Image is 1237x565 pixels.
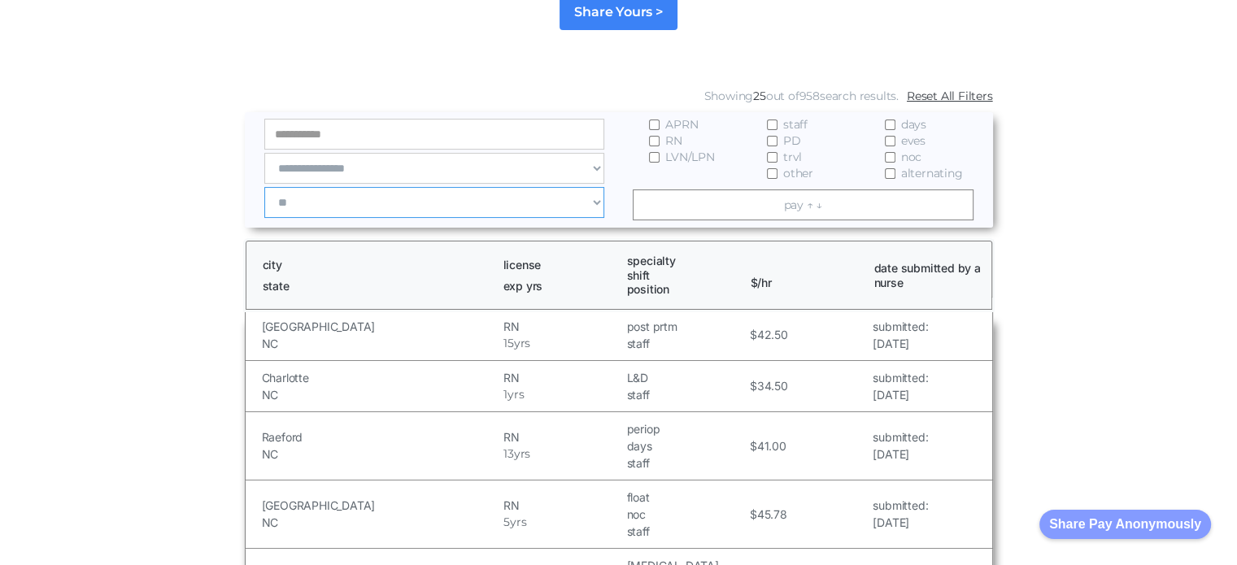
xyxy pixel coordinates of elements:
[873,428,928,445] h5: submitted:
[262,335,500,352] h5: NC
[873,318,928,335] h5: submitted:
[873,369,928,403] a: submitted:[DATE]
[503,497,622,514] h5: RN
[626,386,745,403] h5: staff
[627,254,736,268] h1: specialty
[901,149,921,165] span: noc
[649,120,660,130] input: APRN
[783,133,801,149] span: PD
[633,189,973,220] a: pay ↑ ↓
[665,149,715,165] span: LVN/LPN
[750,437,757,454] h5: $
[514,335,530,352] h5: yrs
[873,428,928,463] a: submitted:[DATE]
[503,335,514,352] h5: 15
[757,377,788,394] h5: 34.50
[767,152,777,163] input: trvl
[873,318,928,352] a: submitted:[DATE]
[873,497,928,514] h5: submitted:
[885,120,895,130] input: days
[626,369,745,386] h5: L&D
[873,445,928,463] h5: [DATE]
[514,445,530,463] h5: yrs
[873,369,928,386] h5: submitted:
[885,152,895,163] input: noc
[627,268,736,283] h1: shift
[783,116,808,133] span: staff
[885,136,895,146] input: eves
[783,149,802,165] span: trvl
[503,318,622,335] h5: RN
[901,133,926,149] span: eves
[757,326,788,343] h5: 42.50
[799,89,819,103] span: 958
[783,165,813,181] span: other
[885,168,895,179] input: alternating
[767,136,777,146] input: PD
[665,116,698,133] span: APRN
[510,514,526,531] h5: yrs
[503,279,612,293] h1: exp yrs
[750,377,757,394] h5: $
[262,497,500,514] h5: [GEOGRAPHIC_DATA]
[507,386,524,403] h5: yrs
[626,489,745,506] h5: float
[767,120,777,130] input: staff
[901,116,926,133] span: days
[874,261,983,289] h1: date submitted by a nurse
[757,437,786,454] h5: 41.00
[873,386,928,403] h5: [DATE]
[703,88,898,104] div: Showing out of search results.
[503,428,622,445] h5: RN
[1039,510,1211,539] button: Share Pay Anonymously
[626,335,745,352] h5: staff
[503,445,514,463] h5: 13
[262,445,500,463] h5: NC
[873,497,928,531] a: submitted:[DATE]
[873,335,928,352] h5: [DATE]
[750,506,757,523] h5: $
[873,514,928,531] h5: [DATE]
[627,282,736,297] h1: position
[262,428,500,445] h5: Raeford
[626,318,745,335] h5: post prtm
[649,152,660,163] input: LVN/LPN
[626,454,745,472] h5: staff
[245,84,993,228] form: Email Form
[503,386,507,403] h5: 1
[503,258,612,272] h1: license
[767,168,777,179] input: other
[665,133,682,149] span: RN
[262,386,500,403] h5: NC
[503,369,622,386] h5: RN
[649,136,660,146] input: RN
[626,437,745,454] h5: days
[262,514,500,531] h5: NC
[750,326,757,343] h5: $
[262,369,500,386] h5: Charlotte
[753,89,766,103] span: 25
[263,258,489,272] h1: city
[751,261,860,289] h1: $/hr
[757,506,787,523] h5: 45.78
[262,318,500,335] h5: [GEOGRAPHIC_DATA]
[626,420,745,437] h5: periop
[263,279,489,293] h1: state
[907,88,993,104] a: Reset All Filters
[901,165,963,181] span: alternating
[503,514,510,531] h5: 5
[626,506,745,523] h5: noc
[626,523,745,540] h5: staff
